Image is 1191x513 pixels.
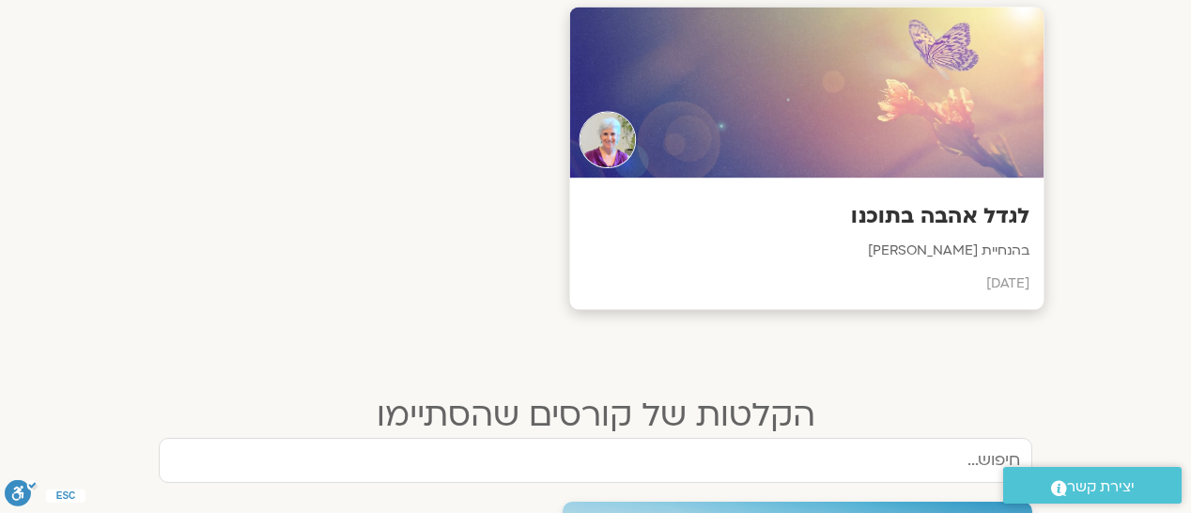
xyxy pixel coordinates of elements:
[580,112,637,169] img: Teacher
[584,240,1030,263] p: בהנחיית [PERSON_NAME]
[159,396,1032,434] h2: הקלטות של קורסים שהסתיימו
[584,272,1030,296] p: [DATE]
[584,202,1030,231] h3: לגדל אהבה בתוכנו
[1067,474,1135,500] span: יצירת קשר
[1003,467,1182,504] a: יצירת קשר
[159,438,1032,483] input: חיפוש...
[149,8,1042,308] a: Teacherלגדל אהבה בתוכנובהנחיית [PERSON_NAME][DATE]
